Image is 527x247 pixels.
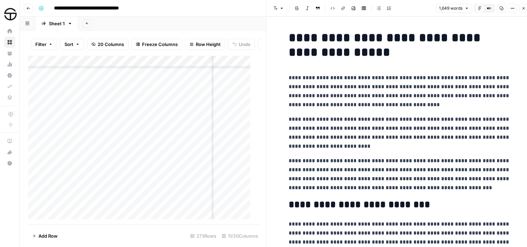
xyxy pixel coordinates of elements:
[4,136,15,147] a: AirOps Academy
[49,20,65,27] div: Sheet 1
[31,39,57,50] button: Filter
[439,5,463,11] span: 1,649 words
[28,230,62,241] button: Add Row
[131,39,182,50] button: Freeze Columns
[239,41,251,48] span: Undo
[35,41,46,48] span: Filter
[35,17,78,30] a: Sheet 1
[436,4,472,13] button: 1,649 words
[228,39,255,50] button: Undo
[5,147,15,157] div: What's new?
[219,230,261,241] div: 11/20 Columns
[87,39,129,50] button: 20 Columns
[187,230,219,241] div: 273 Rows
[64,41,73,48] span: Sort
[185,39,225,50] button: Row Height
[38,232,58,239] span: Add Row
[4,92,15,103] a: Data Library
[98,41,124,48] span: 20 Columns
[4,37,15,48] a: Browse
[4,81,15,92] a: Syncs
[4,26,15,37] a: Home
[4,6,15,23] button: Workspace: SimpleTire
[4,8,17,20] img: SimpleTire Logo
[4,70,15,81] a: Settings
[196,41,221,48] span: Row Height
[4,59,15,70] a: Usage
[142,41,178,48] span: Freeze Columns
[4,48,15,59] a: Your Data
[4,158,15,169] button: Help + Support
[4,147,15,158] button: What's new?
[60,39,84,50] button: Sort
